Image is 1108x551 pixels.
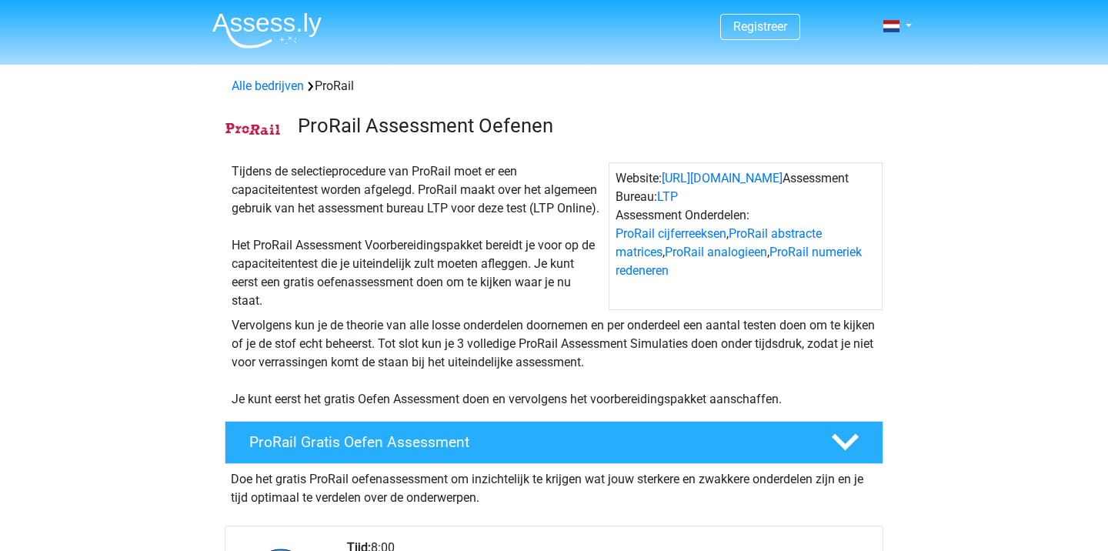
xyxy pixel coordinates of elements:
div: Website: Assessment Bureau: Assessment Onderdelen: , , , [609,162,883,310]
div: Vervolgens kun je de theorie van alle losse onderdelen doornemen en per onderdeel een aantal test... [225,316,883,409]
img: Assessly [212,12,322,48]
a: Registreer [733,19,787,34]
div: ProRail [225,77,883,95]
a: ProRail numeriek redeneren [616,245,862,278]
a: ProRail analogieen [665,245,767,259]
a: LTP [657,189,678,204]
a: ProRail cijferreeksen [616,226,726,241]
h3: ProRail Assessment Oefenen [298,114,871,138]
a: [URL][DOMAIN_NAME] [662,171,783,185]
a: ProRail Gratis Oefen Assessment [219,421,889,464]
div: Tijdens de selectieprocedure van ProRail moet er een capaciteitentest worden afgelegd. ProRail ma... [225,162,609,310]
a: Alle bedrijven [232,78,304,93]
div: Doe het gratis ProRail oefenassessment om inzichtelijk te krijgen wat jouw sterkere en zwakkere o... [225,464,883,507]
a: ProRail abstracte matrices [616,226,822,259]
h4: ProRail Gratis Oefen Assessment [249,433,806,451]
